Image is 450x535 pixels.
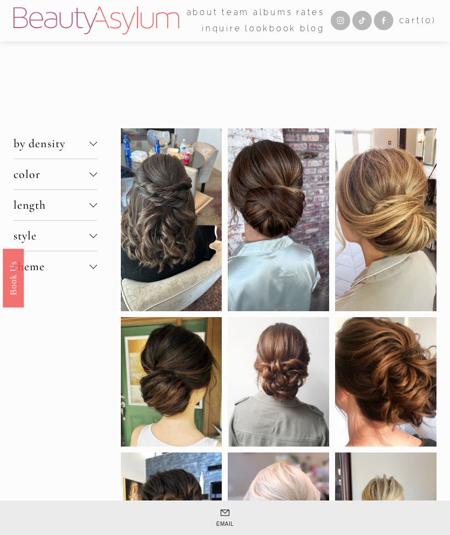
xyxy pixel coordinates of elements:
span: theme [13,259,90,273]
img: Beauty Asylum | Bridal Hair &amp; Makeup Charlotte &amp; Atlanta [13,6,179,35]
span: about [187,5,219,20]
span: 0 [425,16,432,25]
a: Inquire [202,20,241,37]
button: color [13,159,97,189]
a: Lookbook [245,20,296,37]
span: team [222,5,249,20]
a: folder dropdown [187,4,219,20]
button: length [13,190,97,220]
a: Rates [296,4,325,20]
button: by density [13,128,97,159]
button: style [13,221,97,251]
a: Instagram [331,11,350,30]
button: theme [13,251,97,282]
a: Blog [300,20,325,37]
span: color [13,167,90,181]
a: TikTok [352,11,372,30]
a: 0 items in cart [399,13,437,28]
a: Facebook [374,11,393,30]
a: Email [172,509,279,527]
a: albums [253,4,293,20]
span: ( ) [421,16,437,25]
span: by density [13,136,90,150]
span: Email [172,522,279,527]
span: length [13,198,90,212]
span: style [13,229,90,243]
a: Book Us [3,249,24,307]
a: folder dropdown [222,4,249,20]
